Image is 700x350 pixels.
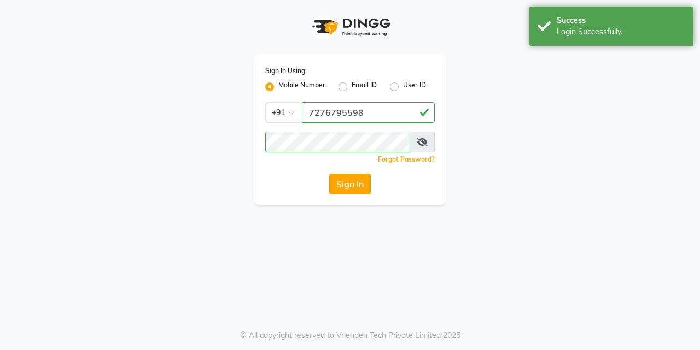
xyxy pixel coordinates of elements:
button: Sign In [329,174,371,194]
input: Username [265,132,410,152]
label: Email ID [352,80,377,93]
img: logo1.svg [306,11,394,43]
div: Login Successfully. [557,26,685,38]
label: Sign In Using: [265,66,307,76]
label: User ID [403,80,426,93]
label: Mobile Number [278,80,325,93]
div: Success [557,15,685,26]
a: Forgot Password? [378,155,435,163]
input: Username [302,102,435,123]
